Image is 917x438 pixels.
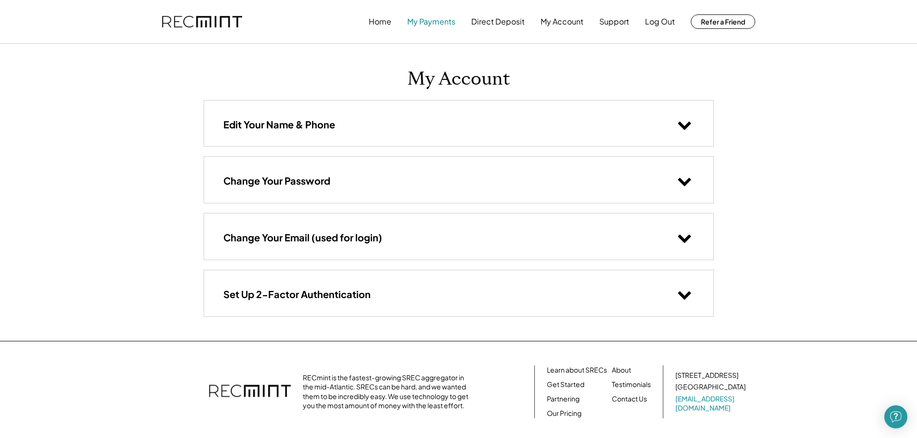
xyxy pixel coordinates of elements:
button: Log Out [645,12,675,31]
div: Open Intercom Messenger [884,405,907,428]
a: Contact Us [612,394,647,404]
h3: Set Up 2-Factor Authentication [223,288,371,300]
img: recmint-logotype%403x.png [162,16,242,28]
h3: Change Your Email (used for login) [223,231,382,244]
a: About [612,365,631,375]
button: Refer a Friend [691,14,755,29]
h3: Edit Your Name & Phone [223,118,335,131]
img: recmint-logotype%403x.png [209,375,291,409]
button: My Payments [407,12,455,31]
a: Partnering [547,394,580,404]
a: [EMAIL_ADDRESS][DOMAIN_NAME] [675,394,748,413]
div: [STREET_ADDRESS] [675,371,738,380]
button: Support [599,12,629,31]
a: Learn about SRECs [547,365,607,375]
h1: My Account [407,68,510,90]
h3: Change Your Password [223,175,330,187]
div: RECmint is the fastest-growing SREC aggregator in the mid-Atlantic. SRECs can be hard, and we wan... [303,373,474,411]
a: Testimonials [612,380,651,389]
div: [GEOGRAPHIC_DATA] [675,382,746,392]
button: Direct Deposit [471,12,525,31]
button: Home [369,12,391,31]
a: Get Started [547,380,584,389]
a: Our Pricing [547,409,581,418]
button: My Account [541,12,583,31]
